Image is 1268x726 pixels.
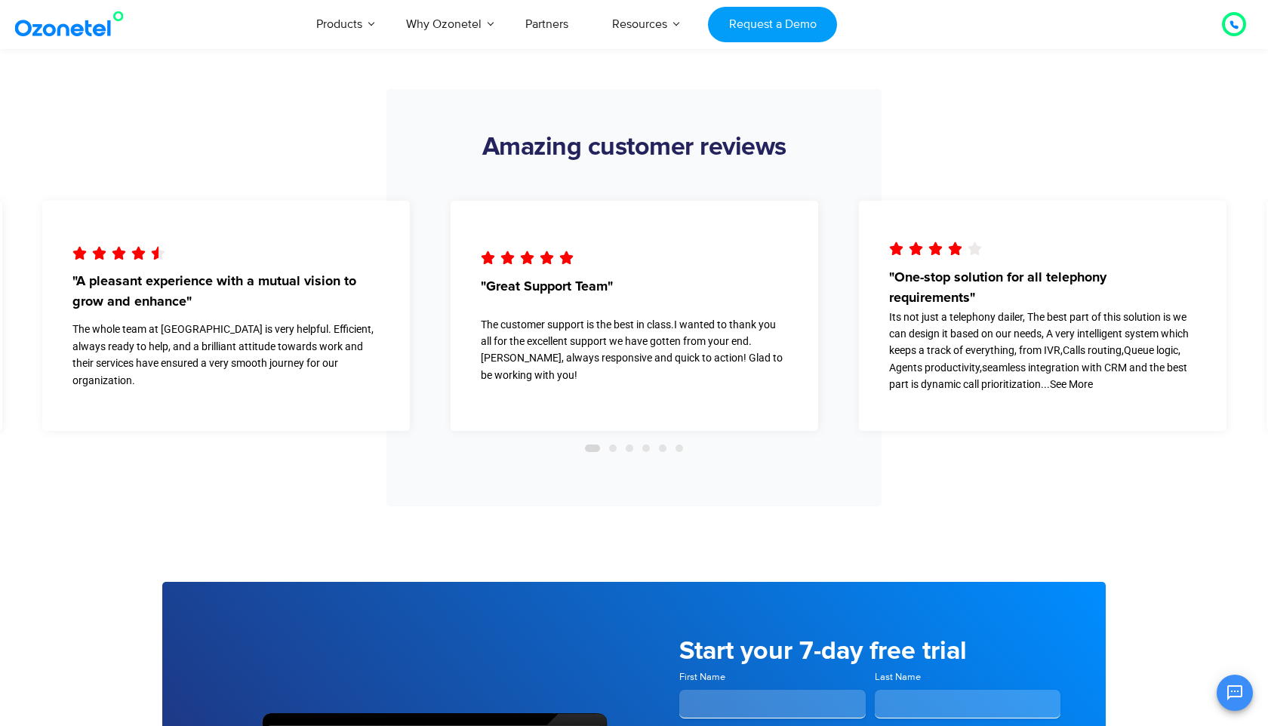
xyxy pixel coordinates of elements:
span: "Great Support Team" [481,277,613,297]
i:  [889,238,903,260]
span: Go to slide 2 [609,445,617,452]
i:  [928,238,943,260]
div: The whole team at [GEOGRAPHIC_DATA] is very helpful. Efficient, always ready to help, and a brill... [72,321,380,389]
i:  [968,238,982,260]
i:  [909,238,923,260]
div: 2 / 6 [451,201,818,431]
i:  [540,248,554,269]
i:  [92,243,106,265]
div: Slides [42,201,1226,461]
i:  [481,248,495,269]
a: Request a Demo [708,7,837,42]
i:  [559,248,574,269]
i:  [72,243,87,265]
i:  [500,248,515,269]
label: Last Name [875,670,1061,684]
span: Go to slide 6 [676,445,683,452]
span: Go to slide 1 [585,445,600,452]
div: The customer support is the best in class.I wanted to thank you all for the excellent support we ... [481,316,788,384]
button: Open chat [1217,675,1253,711]
span: "A pleasant experience with a mutual vision to grow and enhance" [72,272,380,312]
i:  [131,243,146,265]
span: Go to slide 3 [626,445,633,452]
div: 3 / 6 [859,201,1226,431]
i:  [151,243,165,265]
span: "One-stop solution for all telephony requirements" [889,268,1196,309]
i:  [520,248,534,269]
h2: Amazing customer reviews [11,133,1257,163]
div: 1 / 6 [42,201,410,431]
span: Go to slide 4 [642,445,650,452]
i:  [112,243,126,265]
div: Its not just a telephony dailer, The best part of this solution is we can design it based on our ... [889,309,1196,393]
span: Go to slide 5 [659,445,666,452]
label: First Name [679,670,866,684]
h5: Start your 7-day free trial [679,638,1060,664]
i:  [948,238,962,260]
